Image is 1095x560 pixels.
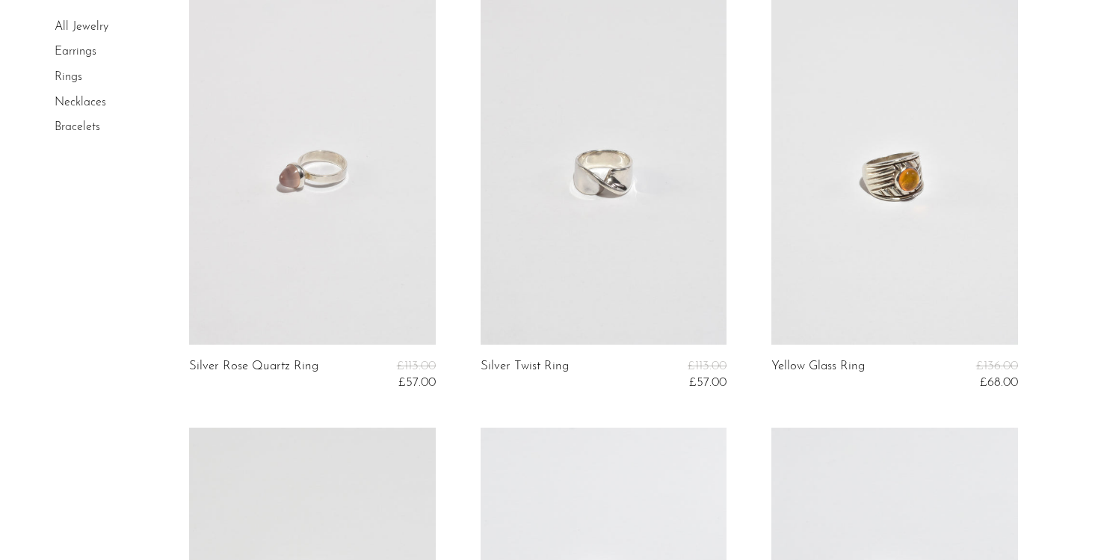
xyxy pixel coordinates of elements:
[55,71,82,83] a: Rings
[481,360,569,390] a: Silver Twist Ring
[771,360,865,390] a: Yellow Glass Ring
[55,96,106,108] a: Necklaces
[55,46,96,58] a: Earrings
[398,376,436,389] span: £57.00
[980,376,1018,389] span: £68.00
[689,376,727,389] span: £57.00
[189,360,318,390] a: Silver Rose Quartz Ring
[688,360,727,372] span: £113.00
[976,360,1018,372] span: £136.00
[397,360,436,372] span: £113.00
[55,121,100,133] a: Bracelets
[55,21,108,33] a: All Jewelry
